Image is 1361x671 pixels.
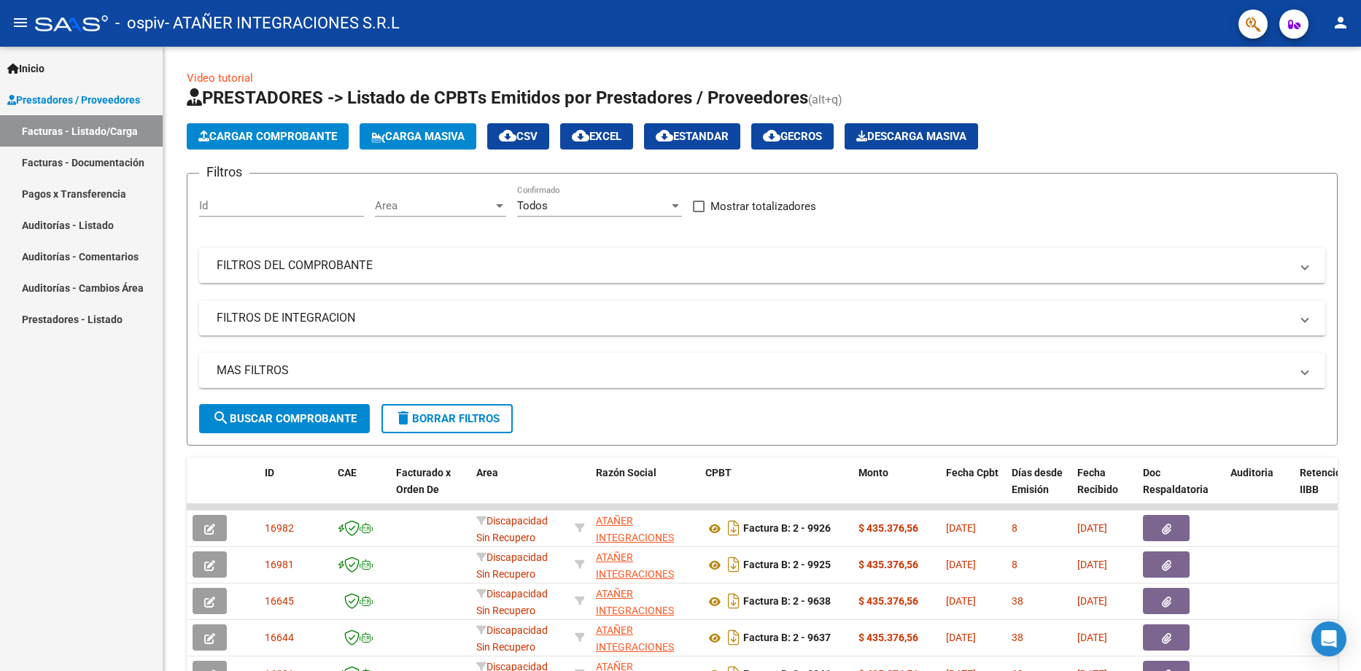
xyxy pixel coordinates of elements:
[187,88,808,108] span: PRESTADORES -> Listado de CPBTs Emitidos por Prestadores / Proveedores
[1012,632,1023,643] span: 38
[1012,559,1017,570] span: 8
[946,595,976,607] span: [DATE]
[187,71,253,85] a: Video tutorial
[656,127,673,144] mat-icon: cloud_download
[265,595,294,607] span: 16645
[946,559,976,570] span: [DATE]
[596,586,694,616] div: 30716229978
[487,123,549,150] button: CSV
[656,130,729,143] span: Estandar
[1143,467,1209,495] span: Doc Respaldatoria
[396,467,451,495] span: Facturado x Orden De
[596,622,694,653] div: 30716229978
[1077,632,1107,643] span: [DATE]
[743,632,831,644] strong: Factura B: 2 - 9637
[395,409,412,427] mat-icon: delete
[1077,595,1107,607] span: [DATE]
[7,61,44,77] span: Inicio
[199,248,1325,283] mat-expansion-panel-header: FILTROS DEL COMPROBANTE
[572,130,621,143] span: EXCEL
[7,92,140,108] span: Prestadores / Proveedores
[845,123,978,150] app-download-masive: Descarga masiva de comprobantes (adjuntos)
[596,513,694,543] div: 30716229978
[853,457,940,521] datatable-header-cell: Monto
[1012,522,1017,534] span: 8
[808,93,842,106] span: (alt+q)
[1077,522,1107,534] span: [DATE]
[845,123,978,150] button: Descarga Masiva
[395,412,500,425] span: Borrar Filtros
[199,404,370,433] button: Buscar Comprobante
[517,199,548,212] span: Todos
[1300,467,1347,495] span: Retencion IIBB
[946,632,976,643] span: [DATE]
[199,162,249,182] h3: Filtros
[371,130,465,143] span: Carga Masiva
[724,589,743,613] i: Descargar documento
[1225,457,1294,521] datatable-header-cell: Auditoria
[946,522,976,534] span: [DATE]
[499,127,516,144] mat-icon: cloud_download
[596,549,694,580] div: 30716229978
[476,467,498,478] span: Area
[375,199,493,212] span: Area
[751,123,834,150] button: Gecros
[590,457,699,521] datatable-header-cell: Razón Social
[476,515,548,543] span: Discapacidad Sin Recupero
[187,123,349,150] button: Cargar Comprobante
[360,123,476,150] button: Carga Masiva
[165,7,400,39] span: - ATAÑER INTEGRACIONES S.R.L
[12,14,29,31] mat-icon: menu
[572,127,589,144] mat-icon: cloud_download
[644,123,740,150] button: Estandar
[1294,457,1352,521] datatable-header-cell: Retencion IIBB
[115,7,165,39] span: - ospiv
[560,123,633,150] button: EXCEL
[743,596,831,608] strong: Factura B: 2 - 9638
[499,130,538,143] span: CSV
[596,467,656,478] span: Razón Social
[743,559,831,571] strong: Factura B: 2 - 9925
[763,130,822,143] span: Gecros
[198,130,337,143] span: Cargar Comprobante
[724,516,743,540] i: Descargar documento
[1071,457,1137,521] datatable-header-cell: Fecha Recibido
[946,467,999,478] span: Fecha Cpbt
[710,198,816,215] span: Mostrar totalizadores
[217,362,1290,379] mat-panel-title: MAS FILTROS
[381,404,513,433] button: Borrar Filtros
[724,626,743,649] i: Descargar documento
[476,624,548,653] span: Discapacidad Sin Recupero
[476,551,548,580] span: Discapacidad Sin Recupero
[199,353,1325,388] mat-expansion-panel-header: MAS FILTROS
[217,310,1290,326] mat-panel-title: FILTROS DE INTEGRACION
[596,624,674,670] span: ATAÑER INTEGRACIONES S.R.L
[1332,14,1349,31] mat-icon: person
[265,467,274,478] span: ID
[763,127,780,144] mat-icon: cloud_download
[265,632,294,643] span: 16644
[265,522,294,534] span: 16982
[470,457,569,521] datatable-header-cell: Area
[212,409,230,427] mat-icon: search
[1077,467,1118,495] span: Fecha Recibido
[259,457,332,521] datatable-header-cell: ID
[743,523,831,535] strong: Factura B: 2 - 9926
[858,467,888,478] span: Monto
[199,300,1325,335] mat-expansion-panel-header: FILTROS DE INTEGRACION
[212,412,357,425] span: Buscar Comprobante
[699,457,853,521] datatable-header-cell: CPBT
[596,588,674,633] span: ATAÑER INTEGRACIONES S.R.L
[338,467,357,478] span: CAE
[1230,467,1273,478] span: Auditoria
[940,457,1006,521] datatable-header-cell: Fecha Cpbt
[332,457,390,521] datatable-header-cell: CAE
[856,130,966,143] span: Descarga Masiva
[1006,457,1071,521] datatable-header-cell: Días desde Emisión
[596,515,674,560] span: ATAÑER INTEGRACIONES S.R.L
[1012,595,1023,607] span: 38
[1077,559,1107,570] span: [DATE]
[217,257,1290,274] mat-panel-title: FILTROS DEL COMPROBANTE
[476,588,548,616] span: Discapacidad Sin Recupero
[390,457,470,521] datatable-header-cell: Facturado x Orden De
